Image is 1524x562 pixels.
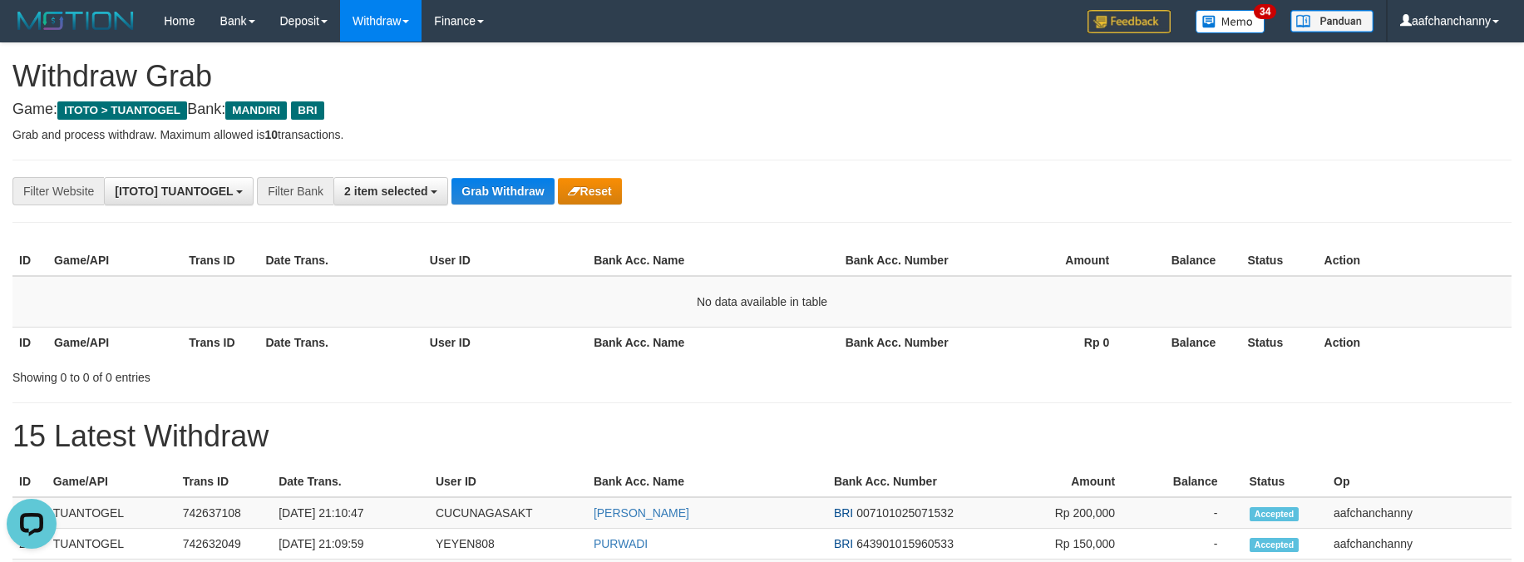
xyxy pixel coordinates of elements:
th: Bank Acc. Number [839,245,974,276]
td: YEYEN808 [429,529,587,560]
th: Rp 0 [974,327,1134,357]
td: TUANTOGEL [47,529,176,560]
h1: 15 Latest Withdraw [12,420,1512,453]
img: Feedback.jpg [1088,10,1171,33]
td: - [1140,497,1242,529]
span: MANDIRI [225,101,287,120]
span: 2 item selected [344,185,427,198]
th: ID [12,245,47,276]
img: MOTION_logo.png [12,8,139,33]
th: Game/API [47,466,176,497]
button: Open LiveChat chat widget [7,7,57,57]
span: Copy 007101025071532 to clipboard [856,506,954,520]
span: [ITOTO] TUANTOGEL [115,185,233,198]
th: ID [12,466,47,497]
img: Button%20Memo.svg [1196,10,1265,33]
th: Trans ID [176,466,272,497]
span: Accepted [1250,538,1300,552]
th: User ID [429,466,587,497]
h4: Game: Bank: [12,101,1512,118]
th: Action [1318,327,1512,357]
th: User ID [423,327,587,357]
th: Status [1240,245,1317,276]
h1: Withdraw Grab [12,60,1512,93]
span: ITOTO > TUANTOGEL [57,101,187,120]
th: Bank Acc. Name [587,245,839,276]
td: [DATE] 21:09:59 [272,529,429,560]
td: TUANTOGEL [47,497,176,529]
div: Filter Website [12,177,104,205]
th: Game/API [47,245,182,276]
th: Balance [1140,466,1242,497]
td: Rp 150,000 [987,529,1140,560]
th: User ID [423,245,587,276]
td: 742637108 [176,497,272,529]
div: Filter Bank [257,177,333,205]
th: Amount [974,245,1134,276]
td: No data available in table [12,276,1512,328]
th: Bank Acc. Name [587,466,827,497]
button: [ITOTO] TUANTOGEL [104,177,254,205]
th: Date Trans. [272,466,429,497]
a: [PERSON_NAME] [594,506,689,520]
td: 742632049 [176,529,272,560]
p: Grab and process withdraw. Maximum allowed is transactions. [12,126,1512,143]
span: Copy 643901015960533 to clipboard [856,537,954,550]
th: Trans ID [182,245,259,276]
th: Date Trans. [259,245,422,276]
th: Amount [987,466,1140,497]
td: Rp 200,000 [987,497,1140,529]
span: BRI [834,537,853,550]
th: Balance [1134,327,1240,357]
button: Reset [558,178,622,205]
a: PURWADI [594,537,648,550]
span: 34 [1254,4,1276,19]
th: ID [12,327,47,357]
button: 2 item selected [333,177,448,205]
th: Op [1327,466,1512,497]
td: - [1140,529,1242,560]
th: Bank Acc. Number [839,327,974,357]
button: Grab Withdraw [451,178,554,205]
strong: 10 [264,128,278,141]
span: BRI [291,101,323,120]
th: Balance [1134,245,1240,276]
th: Bank Acc. Number [827,466,987,497]
th: Date Trans. [259,327,422,357]
th: Game/API [47,327,182,357]
img: panduan.png [1290,10,1374,32]
th: Action [1318,245,1512,276]
td: aafchanchanny [1327,529,1512,560]
div: Showing 0 to 0 of 0 entries [12,362,623,386]
th: Status [1243,466,1328,497]
td: aafchanchanny [1327,497,1512,529]
th: Status [1240,327,1317,357]
th: Bank Acc. Name [587,327,839,357]
td: CUCUNAGASAKT [429,497,587,529]
th: Trans ID [182,327,259,357]
td: [DATE] 21:10:47 [272,497,429,529]
span: Accepted [1250,507,1300,521]
span: BRI [834,506,853,520]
